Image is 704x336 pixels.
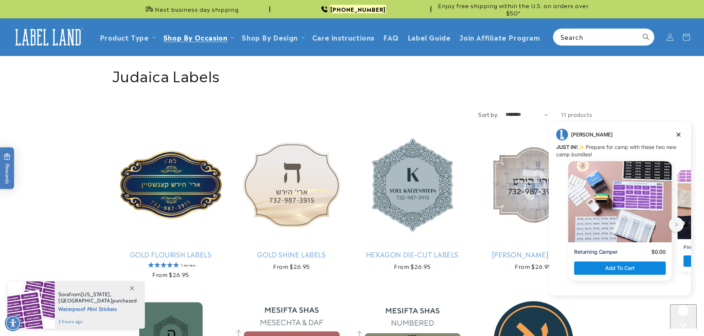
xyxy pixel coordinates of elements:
a: FAQ [379,28,403,46]
span: Enjoy free shipping within the U.S. on orders over $50* [434,2,592,16]
a: Join Affiliate Program [455,28,544,46]
span: Shop By Occasion [163,33,228,41]
span: Join Affiliate Program [459,33,540,41]
span: Label Guide [408,33,451,41]
a: [PERSON_NAME] Labels [475,250,592,259]
div: Accessibility Menu [5,315,21,331]
span: Rewards [4,153,11,184]
span: Next business day shipping [155,6,239,13]
a: Gold Flourish Labels [112,250,230,259]
span: Care instructions [312,33,374,41]
a: Label Guide [403,28,455,46]
span: from , purchased [58,291,137,304]
iframe: Sign Up via Text for Offers [6,277,93,299]
summary: Product Type [95,28,159,46]
a: Shop By Design [242,32,297,42]
span: FAQ [383,33,399,41]
a: Hexagon Die-Cut Labels [354,250,472,259]
summary: Shop By Occasion [159,28,238,46]
a: Product Type [100,32,149,42]
a: Gold Shine Labels [233,250,351,259]
button: next button [126,97,140,112]
span: [GEOGRAPHIC_DATA] [58,297,112,304]
img: Label Land [11,26,85,49]
h1: Judaica Labels [112,65,592,84]
p: First Time Camper [140,124,185,130]
label: Sort by: [478,111,498,118]
mark: [PHONE_NUMBER] [330,5,386,13]
span: 11 products [561,111,592,118]
span: [US_STATE] [81,291,110,298]
a: Label Land [8,23,88,51]
iframe: Gorgias live chat messenger [670,304,697,329]
iframe: Gorgias live chat campaigns [543,120,697,306]
summary: Shop By Design [237,28,307,46]
button: Search [638,29,654,45]
span: 2 hours ago [58,318,137,325]
span: Waterproof Mini Stickers [58,304,137,313]
a: Care instructions [308,28,379,46]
